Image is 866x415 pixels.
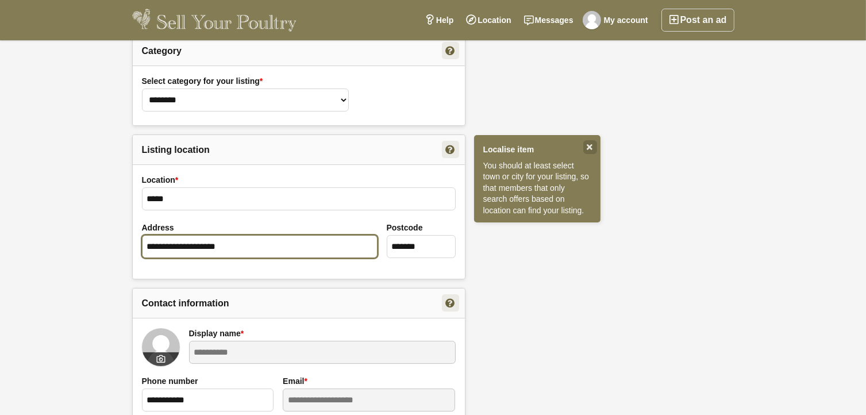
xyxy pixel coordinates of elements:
img: Ms Edmunds [583,11,601,29]
h2: Contact information [133,289,465,318]
label: Email [283,375,455,387]
label: Postcode [387,222,456,234]
label: Location [142,174,179,186]
a: Help [418,9,460,32]
h2: Listing location [133,135,465,164]
label: Display name [189,328,456,340]
img: Ms Edmunds [142,328,180,366]
a: Messages [518,9,580,32]
a: Location [460,9,517,32]
h2: Category [133,36,465,66]
img: Sell Your Poultry [132,9,297,32]
label: Phone number [142,375,274,387]
label: Address [142,222,378,234]
p: You should at least select town or city for your listing, so that members that only search offers... [483,160,591,217]
a: Post an ad [661,9,734,32]
a: My account [580,9,655,32]
label: Select category for your listing [142,75,456,87]
strong: Localise item [483,144,548,156]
